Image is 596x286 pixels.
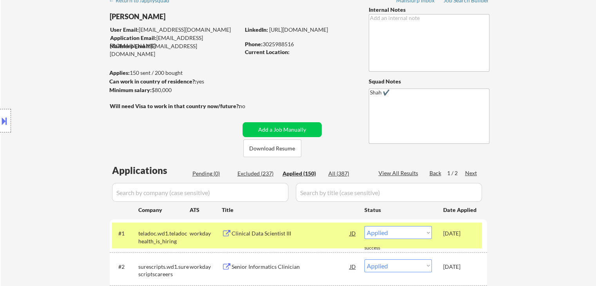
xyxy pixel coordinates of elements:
[138,230,190,245] div: teladoc.wd1.teladochealth_is_hiring
[443,230,478,237] div: [DATE]
[109,86,240,94] div: $80,000
[232,263,350,271] div: Senior Informatics Clinician
[269,26,328,33] a: [URL][DOMAIN_NAME]
[110,12,271,22] div: [PERSON_NAME]
[237,170,277,177] div: Excluded (237)
[138,206,190,214] div: Company
[245,41,263,47] strong: Phone:
[349,259,357,273] div: JD
[190,206,222,214] div: ATS
[379,169,420,177] div: View All Results
[239,102,261,110] div: no
[465,169,478,177] div: Next
[243,122,322,137] button: Add a Job Manually
[112,166,190,175] div: Applications
[118,263,132,271] div: #2
[109,69,240,77] div: 150 sent / 200 bought
[110,34,156,41] strong: Application Email:
[110,42,240,58] div: [EMAIL_ADDRESS][DOMAIN_NAME]
[109,78,196,85] strong: Can work in country of residence?:
[190,230,222,237] div: workday
[296,183,482,202] input: Search by title (case sensitive)
[443,206,478,214] div: Date Applied
[443,263,478,271] div: [DATE]
[192,170,232,177] div: Pending (0)
[283,170,322,177] div: Applied (150)
[110,43,150,49] strong: Mailslurp Email:
[110,26,240,34] div: [EMAIL_ADDRESS][DOMAIN_NAME]
[109,78,237,85] div: yes
[369,78,489,85] div: Squad Notes
[232,230,350,237] div: Clinical Data Scientist III
[349,226,357,240] div: JD
[429,169,442,177] div: Back
[110,103,240,109] strong: Will need Visa to work in that country now/future?:
[112,183,288,202] input: Search by company (case sensitive)
[245,40,356,48] div: 3025988516
[222,206,357,214] div: Title
[245,26,268,33] strong: LinkedIn:
[110,34,240,49] div: [EMAIL_ADDRESS][DOMAIN_NAME]
[138,263,190,278] div: surescripts.wd1.surescriptscareers
[328,170,368,177] div: All (387)
[110,26,139,33] strong: User Email:
[369,6,489,14] div: Internal Notes
[364,203,432,217] div: Status
[447,169,465,177] div: 1 / 2
[118,230,132,237] div: #1
[245,49,290,55] strong: Current Location:
[364,245,396,252] div: success
[243,139,301,157] button: Download Resume
[190,263,222,271] div: workday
